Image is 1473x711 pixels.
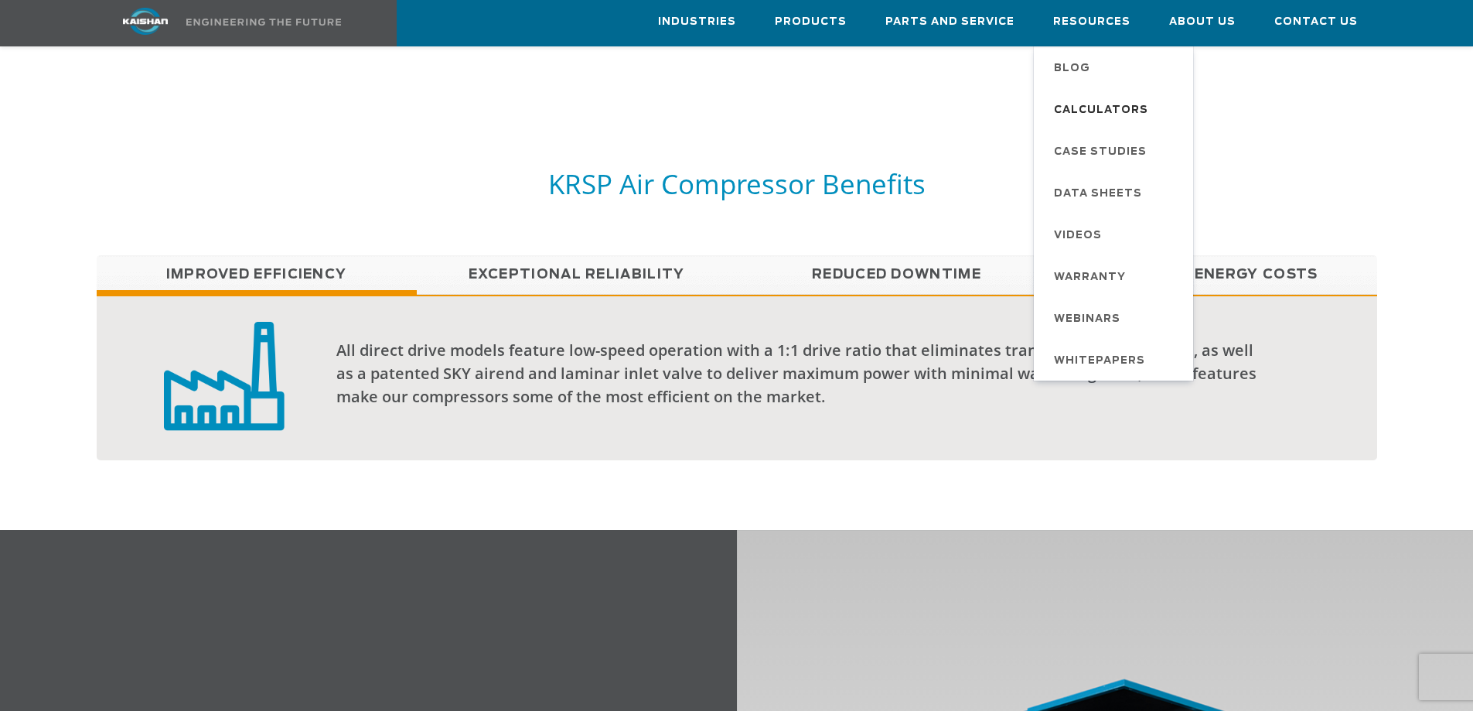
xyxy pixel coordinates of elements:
span: Contact Us [1274,13,1358,31]
span: About Us [1169,13,1236,31]
span: Whitepapers [1054,348,1145,374]
a: Products [775,1,847,43]
span: Industries [658,13,736,31]
span: Webinars [1054,306,1120,333]
img: low capital investment badge [164,320,285,431]
span: Case Studies [1054,139,1147,166]
a: Whitepapers [1038,339,1193,381]
img: Engineering the future [186,19,341,26]
span: Videos [1054,223,1102,249]
a: Resources [1053,1,1130,43]
a: Reduced Downtime [737,255,1057,294]
span: Parts and Service [885,13,1014,31]
span: Data Sheets [1054,181,1142,207]
span: Resources [1053,13,1130,31]
div: All direct drive models feature low-speed operation with a 1:1 drive ratio that eliminates transm... [336,339,1274,408]
img: kaishan logo [87,8,203,35]
div: Improved Efficiency [97,295,1377,460]
h5: KRSP Air Compressor Benefits [97,166,1377,201]
span: Calculators [1054,97,1148,124]
a: Blog [1038,46,1193,88]
a: Case Studies [1038,130,1193,172]
a: Webinars [1038,297,1193,339]
a: Exceptional reliability [417,255,737,294]
a: Calculators [1038,88,1193,130]
span: Warranty [1054,265,1126,291]
a: About Us [1169,1,1236,43]
span: Products [775,13,847,31]
a: Parts and Service [885,1,1014,43]
a: Videos [1038,214,1193,255]
span: Blog [1054,56,1090,82]
a: Warranty [1038,255,1193,297]
a: Reduced Energy Costs [1057,255,1377,294]
a: Improved Efficiency [97,255,417,294]
a: Contact Us [1274,1,1358,43]
a: Data Sheets [1038,172,1193,214]
a: Industries [658,1,736,43]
